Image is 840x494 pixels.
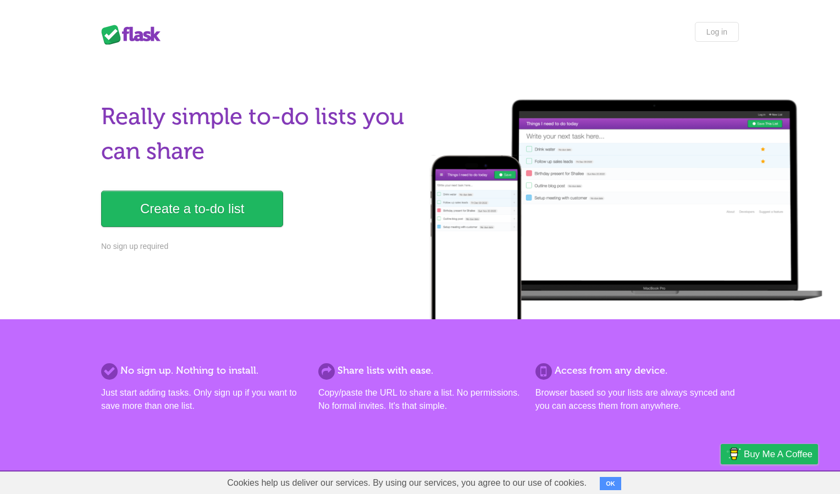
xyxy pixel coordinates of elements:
a: Buy me a coffee [721,444,818,464]
h1: Really simple to-do lists you can share [101,99,413,169]
a: Log in [695,22,739,42]
p: Copy/paste the URL to share a list. No permissions. No formal invites. It's that simple. [318,386,522,413]
span: Buy me a coffee [744,445,813,464]
p: Just start adding tasks. Only sign up if you want to save more than one list. [101,386,305,413]
button: OK [600,477,621,490]
img: Buy me a coffee [726,445,741,463]
div: Flask Lists [101,25,167,45]
a: Create a to-do list [101,191,283,227]
h2: No sign up. Nothing to install. [101,363,305,378]
p: Browser based so your lists are always synced and you can access them from anywhere. [535,386,739,413]
h2: Access from any device. [535,363,739,378]
span: Cookies help us deliver our services. By using our services, you agree to our use of cookies. [216,472,598,494]
p: No sign up required [101,241,413,252]
h2: Share lists with ease. [318,363,522,378]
